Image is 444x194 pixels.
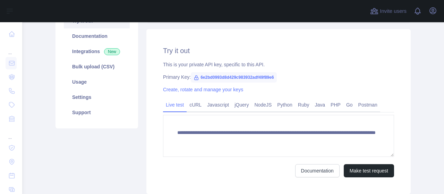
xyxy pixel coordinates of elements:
[191,72,277,83] span: 6e2bd0993d8d429c983932adf49f89e6
[64,105,130,120] a: Support
[104,48,120,55] span: New
[295,99,312,110] a: Ruby
[163,61,394,68] div: This is your private API key, specific to this API.
[163,74,394,81] div: Primary Key:
[295,164,340,177] a: Documentation
[343,99,356,110] a: Go
[163,46,394,56] h2: Try it out
[251,99,274,110] a: NodeJS
[163,99,187,110] a: Live test
[328,99,343,110] a: PHP
[163,87,243,92] a: Create, rotate and manage your keys
[64,44,130,59] a: Integrations New
[204,99,232,110] a: Javascript
[380,7,407,15] span: Invite users
[6,126,17,140] div: ...
[274,99,295,110] a: Python
[64,59,130,74] a: Bulk upload (CSV)
[232,99,251,110] a: jQuery
[356,99,380,110] a: Postman
[6,42,17,56] div: ...
[312,99,328,110] a: Java
[369,6,408,17] button: Invite users
[64,74,130,90] a: Usage
[64,28,130,44] a: Documentation
[64,90,130,105] a: Settings
[344,164,394,177] button: Make test request
[187,99,204,110] a: cURL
